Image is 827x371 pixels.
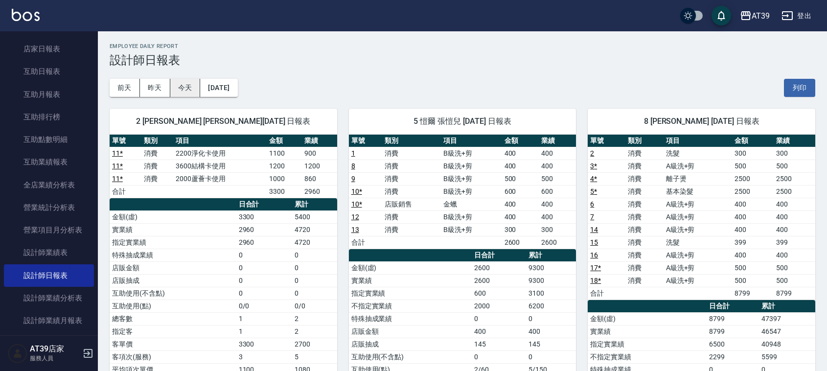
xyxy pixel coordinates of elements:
[441,160,502,172] td: B級洗+剪
[732,160,774,172] td: 500
[502,236,539,249] td: 2600
[502,223,539,236] td: 300
[173,160,267,172] td: 3600結構卡使用
[267,172,302,185] td: 1000
[774,249,815,261] td: 400
[110,185,141,198] td: 合計
[267,135,302,147] th: 金額
[588,325,707,338] td: 實業績
[382,223,440,236] td: 消費
[110,223,236,236] td: 實業績
[664,210,732,223] td: A級洗+剪
[292,300,337,312] td: 0/0
[173,147,267,160] td: 2200淨化卡使用
[292,236,337,249] td: 4720
[732,185,774,198] td: 2500
[110,135,141,147] th: 單號
[441,172,502,185] td: B級洗+剪
[590,200,594,208] a: 6
[351,162,355,170] a: 8
[236,249,292,261] td: 0
[292,274,337,287] td: 0
[625,135,663,147] th: 類別
[472,249,526,262] th: 日合計
[292,350,337,363] td: 5
[349,135,576,249] table: a dense table
[502,185,539,198] td: 600
[302,135,337,147] th: 業績
[441,135,502,147] th: 項目
[30,354,80,363] p: 服務人員
[774,287,815,300] td: 8799
[236,210,292,223] td: 3300
[732,223,774,236] td: 400
[382,147,440,160] td: 消費
[236,338,292,350] td: 3300
[502,172,539,185] td: 500
[732,172,774,185] td: 2500
[732,147,774,160] td: 300
[292,338,337,350] td: 2700
[774,135,815,147] th: 業績
[774,261,815,274] td: 500
[759,338,815,350] td: 40948
[173,135,267,147] th: 項目
[351,213,359,221] a: 12
[267,147,302,160] td: 1100
[774,236,815,249] td: 399
[4,332,94,354] a: 設計師抽成報表
[526,249,576,262] th: 累計
[382,210,440,223] td: 消費
[441,147,502,160] td: B級洗+剪
[4,128,94,151] a: 互助點數明細
[349,274,472,287] td: 實業績
[236,261,292,274] td: 0
[664,160,732,172] td: A級洗+剪
[588,135,815,300] table: a dense table
[110,249,236,261] td: 特殊抽成業績
[30,344,80,354] h5: AT39店家
[236,312,292,325] td: 1
[110,236,236,249] td: 指定實業績
[472,274,526,287] td: 2600
[588,135,625,147] th: 單號
[664,236,732,249] td: 洗髮
[625,160,663,172] td: 消費
[349,300,472,312] td: 不指定實業績
[625,147,663,160] td: 消費
[110,287,236,300] td: 互助使用(不含點)
[472,338,526,350] td: 145
[110,312,236,325] td: 總客數
[774,147,815,160] td: 300
[539,160,576,172] td: 400
[526,325,576,338] td: 400
[664,185,732,198] td: 基本染髮
[502,147,539,160] td: 400
[625,198,663,210] td: 消費
[625,185,663,198] td: 消費
[732,249,774,261] td: 400
[539,223,576,236] td: 300
[759,350,815,363] td: 5599
[784,79,815,97] button: 列印
[588,350,707,363] td: 不指定實業績
[774,198,815,210] td: 400
[349,287,472,300] td: 指定實業績
[625,210,663,223] td: 消費
[502,210,539,223] td: 400
[664,274,732,287] td: A級洗+剪
[774,274,815,287] td: 500
[774,185,815,198] td: 2500
[382,160,440,172] td: 消費
[732,261,774,274] td: 500
[236,198,292,211] th: 日合計
[236,223,292,236] td: 2960
[110,53,815,67] h3: 設計師日報表
[732,135,774,147] th: 金額
[588,312,707,325] td: 金額(虛)
[4,287,94,309] a: 設計師業績分析表
[590,238,598,246] a: 15
[267,160,302,172] td: 1200
[110,210,236,223] td: 金額(虛)
[236,325,292,338] td: 1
